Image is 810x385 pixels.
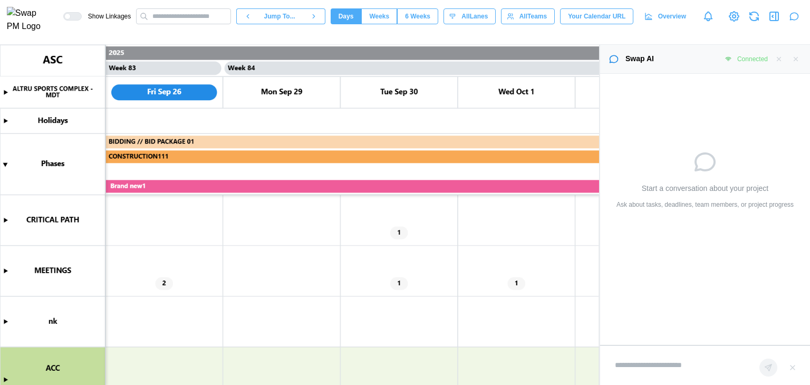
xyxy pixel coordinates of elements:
[787,9,802,24] button: Close chat
[625,53,654,65] div: Swap AI
[560,8,633,24] button: Your Calendar URL
[767,9,782,24] button: Open Drawer
[616,200,794,210] div: Ask about tasks, deadlines, team members, or project progress
[519,9,547,24] span: All Teams
[461,9,488,24] span: All Lanes
[747,9,761,24] button: Refresh Grid
[642,183,768,195] div: Start a conversation about your project
[737,54,768,64] div: Connected
[7,7,50,33] img: Swap PM Logo
[331,8,362,24] button: Days
[361,8,397,24] button: Weeks
[773,53,785,65] button: Clear messages
[699,7,717,25] a: Notifications
[727,9,741,24] a: View Project
[443,8,496,24] button: AllLanes
[568,9,625,24] span: Your Calendar URL
[369,9,389,24] span: Weeks
[397,8,438,24] button: 6 Weeks
[501,8,555,24] button: AllTeams
[658,9,686,24] span: Overview
[405,9,430,24] span: 6 Weeks
[259,8,302,24] button: Jump To...
[790,53,802,65] button: Close chat
[264,9,295,24] span: Jump To...
[339,9,354,24] span: Days
[639,8,694,24] a: Overview
[82,12,131,21] span: Show Linkages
